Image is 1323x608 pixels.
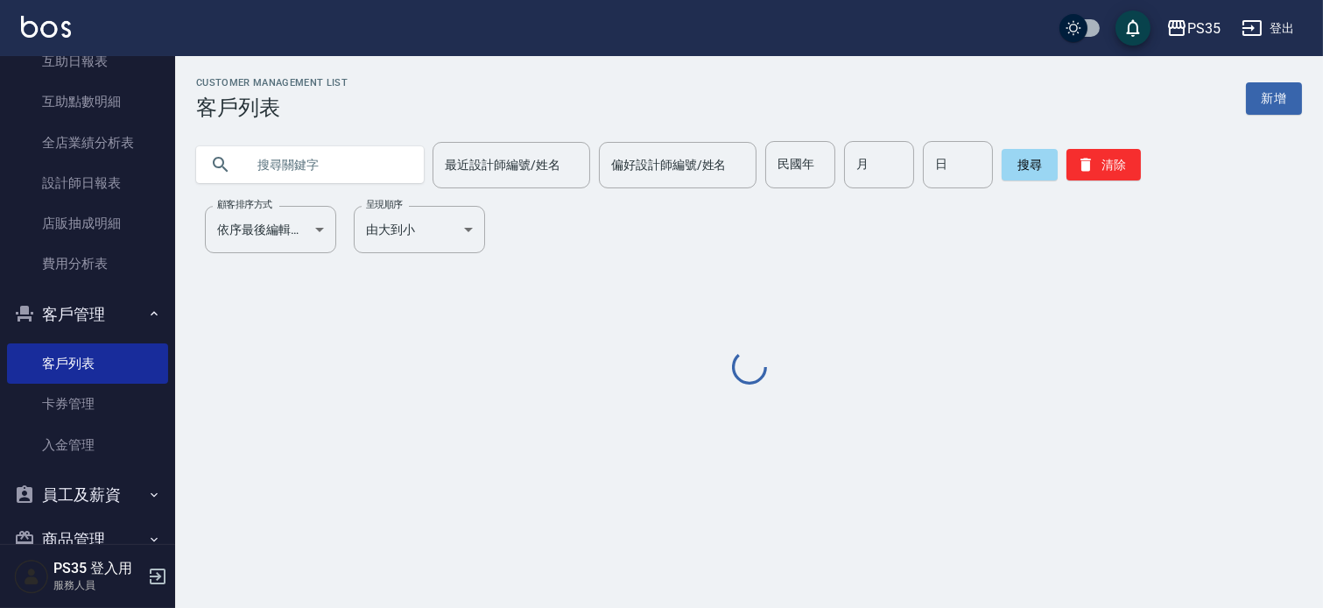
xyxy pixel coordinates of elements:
[53,577,143,593] p: 服務人員
[7,203,168,244] a: 店販抽成明細
[7,425,168,465] a: 入金管理
[205,206,336,253] div: 依序最後編輯時間
[366,198,403,211] label: 呈現順序
[1002,149,1058,180] button: 搜尋
[1066,149,1141,180] button: 清除
[7,343,168,384] a: 客戶列表
[7,292,168,337] button: 客戶管理
[217,198,272,211] label: 顧客排序方式
[14,559,49,594] img: Person
[245,141,410,188] input: 搜尋關鍵字
[7,517,168,562] button: 商品管理
[196,95,348,120] h3: 客戶列表
[7,123,168,163] a: 全店業績分析表
[1115,11,1151,46] button: save
[1159,11,1228,46] button: PS35
[7,472,168,518] button: 員工及薪資
[7,41,168,81] a: 互助日報表
[1187,18,1221,39] div: PS35
[21,16,71,38] img: Logo
[1235,12,1302,45] button: 登出
[7,244,168,284] a: 費用分析表
[354,206,485,253] div: 由大到小
[53,560,143,577] h5: PS35 登入用
[1246,82,1302,115] a: 新增
[7,81,168,122] a: 互助點數明細
[196,77,348,88] h2: Customer Management List
[7,384,168,424] a: 卡券管理
[7,163,168,203] a: 設計師日報表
